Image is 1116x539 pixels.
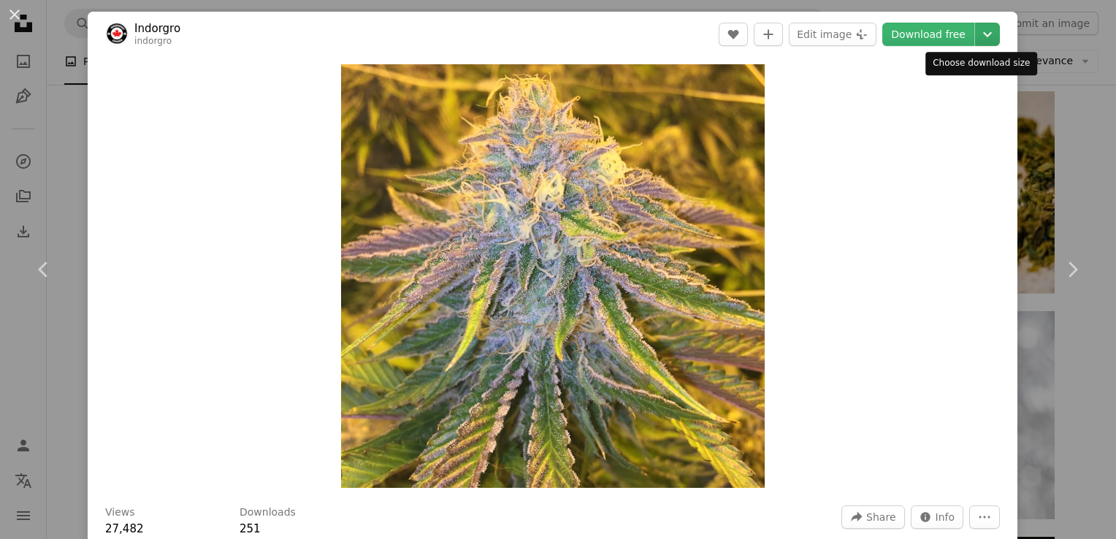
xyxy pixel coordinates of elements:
h3: Downloads [240,505,296,520]
div: Choose download size [925,52,1037,75]
a: Indorgro [134,21,180,36]
button: Stats about this image [911,505,964,529]
button: Zoom in on this image [341,64,765,488]
button: More Actions [969,505,1000,529]
button: Share this image [841,505,904,529]
button: Choose download size [975,23,1000,46]
span: 251 [240,522,261,535]
button: Add to Collection [754,23,783,46]
a: indorgro [134,36,172,46]
img: Go to Indorgro's profile [105,23,129,46]
img: a close up of a plant in a field [341,64,765,488]
button: Edit image [789,23,876,46]
a: Download free [882,23,974,46]
a: Next [1028,199,1116,340]
span: 27,482 [105,522,144,535]
span: Share [866,506,895,528]
span: Info [936,506,955,528]
h3: Views [105,505,135,520]
button: Like [719,23,748,46]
